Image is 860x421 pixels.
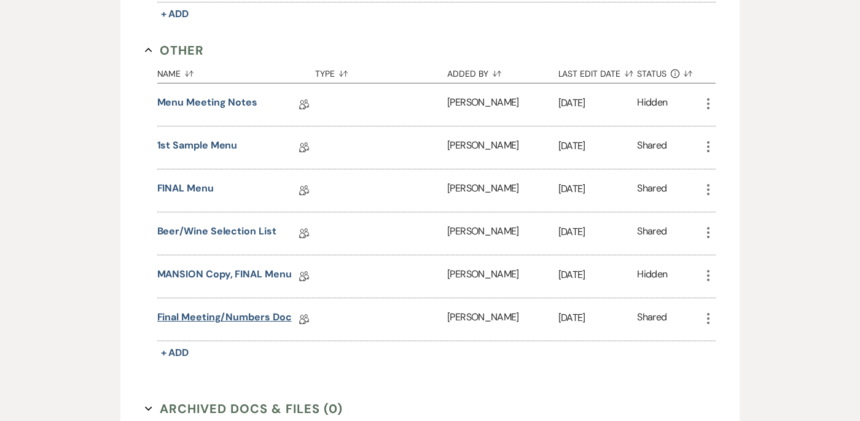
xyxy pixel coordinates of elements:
div: [PERSON_NAME] [447,169,558,212]
button: + Add [157,344,193,361]
button: Type [315,60,447,83]
div: [PERSON_NAME] [447,298,558,341]
button: + Add [157,6,193,23]
div: [PERSON_NAME] [447,126,558,169]
div: [PERSON_NAME] [447,212,558,255]
span: + Add [161,346,189,359]
a: FINAL Menu [157,181,214,200]
div: Hidden [637,95,667,114]
a: Menu Meeting Notes [157,95,258,114]
a: MANSION Copy, FINAL Menu [157,267,292,286]
div: Shared [637,224,666,243]
div: Shared [637,181,666,200]
p: [DATE] [558,267,638,283]
div: [PERSON_NAME] [447,83,558,126]
p: [DATE] [558,310,638,326]
button: Last Edit Date [558,60,638,83]
div: [PERSON_NAME] [447,255,558,298]
div: Shared [637,310,666,329]
button: Name [157,60,316,83]
a: Final Meeting/Numbers Doc [157,310,292,329]
div: Shared [637,138,666,157]
p: [DATE] [558,181,638,197]
p: [DATE] [558,138,638,154]
button: Added By [447,60,558,83]
span: Status [637,69,666,78]
span: + Add [161,7,189,20]
p: [DATE] [558,95,638,111]
a: 1st Sample Menu [157,138,238,157]
a: Beer/Wine Selection List [157,224,276,243]
button: Status [637,60,700,83]
button: Other [145,41,205,60]
div: Hidden [637,267,667,286]
button: Archived Docs & Files (0) [145,400,343,418]
p: [DATE] [558,224,638,240]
